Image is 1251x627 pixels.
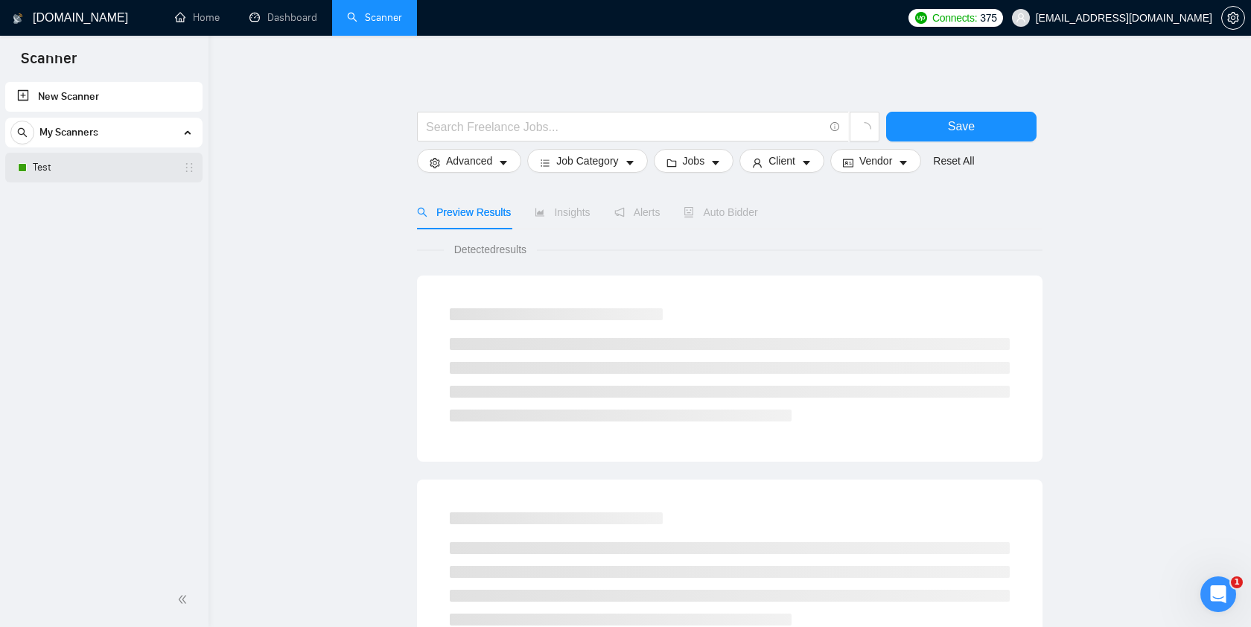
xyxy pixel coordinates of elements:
span: caret-down [801,157,812,168]
span: Jobs [683,153,705,169]
a: dashboardDashboard [249,11,317,24]
a: Reset All [933,153,974,169]
span: Vendor [859,153,892,169]
span: caret-down [625,157,635,168]
span: double-left [177,592,192,607]
span: user [1016,13,1026,23]
span: caret-down [898,157,908,168]
span: Connects: [932,10,977,26]
span: folder [666,157,677,168]
a: setting [1221,12,1245,24]
span: setting [430,157,440,168]
span: Save [948,117,975,136]
button: barsJob Categorycaret-down [527,149,647,173]
button: userClientcaret-down [739,149,824,173]
span: Client [768,153,795,169]
span: notification [614,207,625,217]
button: setting [1221,6,1245,30]
span: caret-down [710,157,721,168]
li: My Scanners [5,118,203,182]
button: settingAdvancedcaret-down [417,149,521,173]
button: idcardVendorcaret-down [830,149,921,173]
span: Job Category [556,153,618,169]
span: Advanced [446,153,492,169]
span: loading [858,122,871,136]
a: Test [33,153,174,182]
span: Alerts [614,206,660,218]
img: logo [13,7,23,31]
a: searchScanner [347,11,402,24]
span: Detected results [444,241,537,258]
span: area-chart [535,207,545,217]
span: bars [540,157,550,168]
span: 1 [1231,576,1243,588]
span: Insights [535,206,590,218]
span: Auto Bidder [684,206,757,218]
span: holder [183,162,195,174]
iframe: Intercom live chat [1200,576,1236,612]
button: search [10,121,34,144]
span: 375 [980,10,996,26]
span: Scanner [9,48,89,79]
span: My Scanners [39,118,98,147]
span: robot [684,207,694,217]
a: New Scanner [17,82,191,112]
span: search [11,127,34,138]
span: caret-down [498,157,509,168]
span: idcard [843,157,853,168]
img: upwork-logo.png [915,12,927,24]
button: folderJobscaret-down [654,149,734,173]
a: homeHome [175,11,220,24]
span: user [752,157,763,168]
span: info-circle [830,122,840,132]
span: search [417,207,427,217]
input: Search Freelance Jobs... [426,118,824,136]
li: New Scanner [5,82,203,112]
button: Save [886,112,1037,141]
span: Preview Results [417,206,511,218]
